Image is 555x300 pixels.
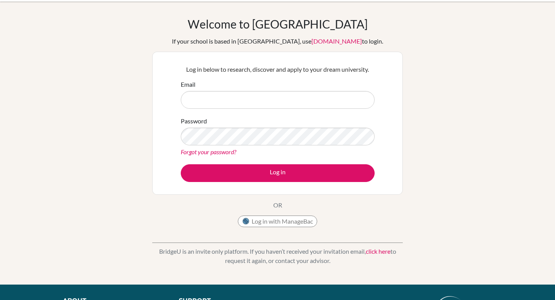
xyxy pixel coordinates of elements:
[273,201,282,210] p: OR
[172,37,383,46] div: If your school is based in [GEOGRAPHIC_DATA], use to login.
[181,65,375,74] p: Log in below to research, discover and apply to your dream university.
[181,80,195,89] label: Email
[311,37,362,45] a: [DOMAIN_NAME]
[238,216,317,227] button: Log in with ManageBac
[366,248,390,255] a: click here
[181,116,207,126] label: Password
[188,17,368,31] h1: Welcome to [GEOGRAPHIC_DATA]
[181,164,375,182] button: Log in
[181,148,236,155] a: Forgot your password?
[152,247,403,265] p: BridgeU is an invite only platform. If you haven’t received your invitation email, to request it ...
